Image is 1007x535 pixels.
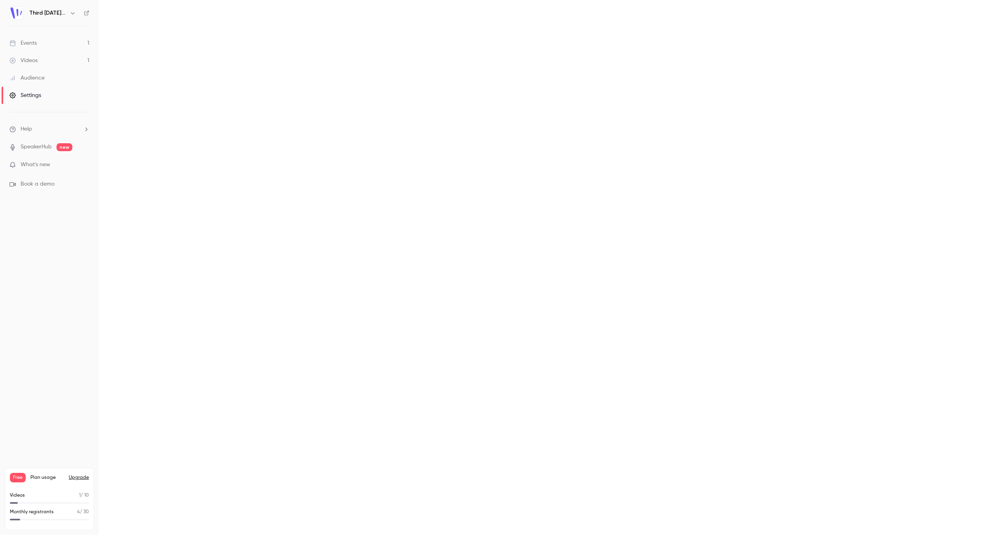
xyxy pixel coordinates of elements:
span: new [57,143,72,151]
p: Videos [10,492,25,499]
button: Upgrade [69,474,89,481]
span: Book a demo [21,180,55,188]
iframe: Noticeable Trigger [80,161,89,169]
span: Plan usage [30,474,64,481]
p: Monthly registrants [10,508,54,516]
span: What's new [21,161,50,169]
a: SpeakerHub [21,143,52,151]
div: Settings [9,91,41,99]
div: Audience [9,74,45,82]
h6: Third [DATE] Webinar [29,9,66,17]
div: Events [9,39,37,47]
p: / 10 [79,492,89,499]
span: 4 [77,510,80,514]
li: help-dropdown-opener [9,125,89,133]
span: Free [10,473,26,482]
span: Help [21,125,32,133]
div: Videos [9,57,38,65]
span: 1 [79,493,81,498]
img: Third Wednesday Webinar [10,7,23,19]
p: / 30 [77,508,89,516]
